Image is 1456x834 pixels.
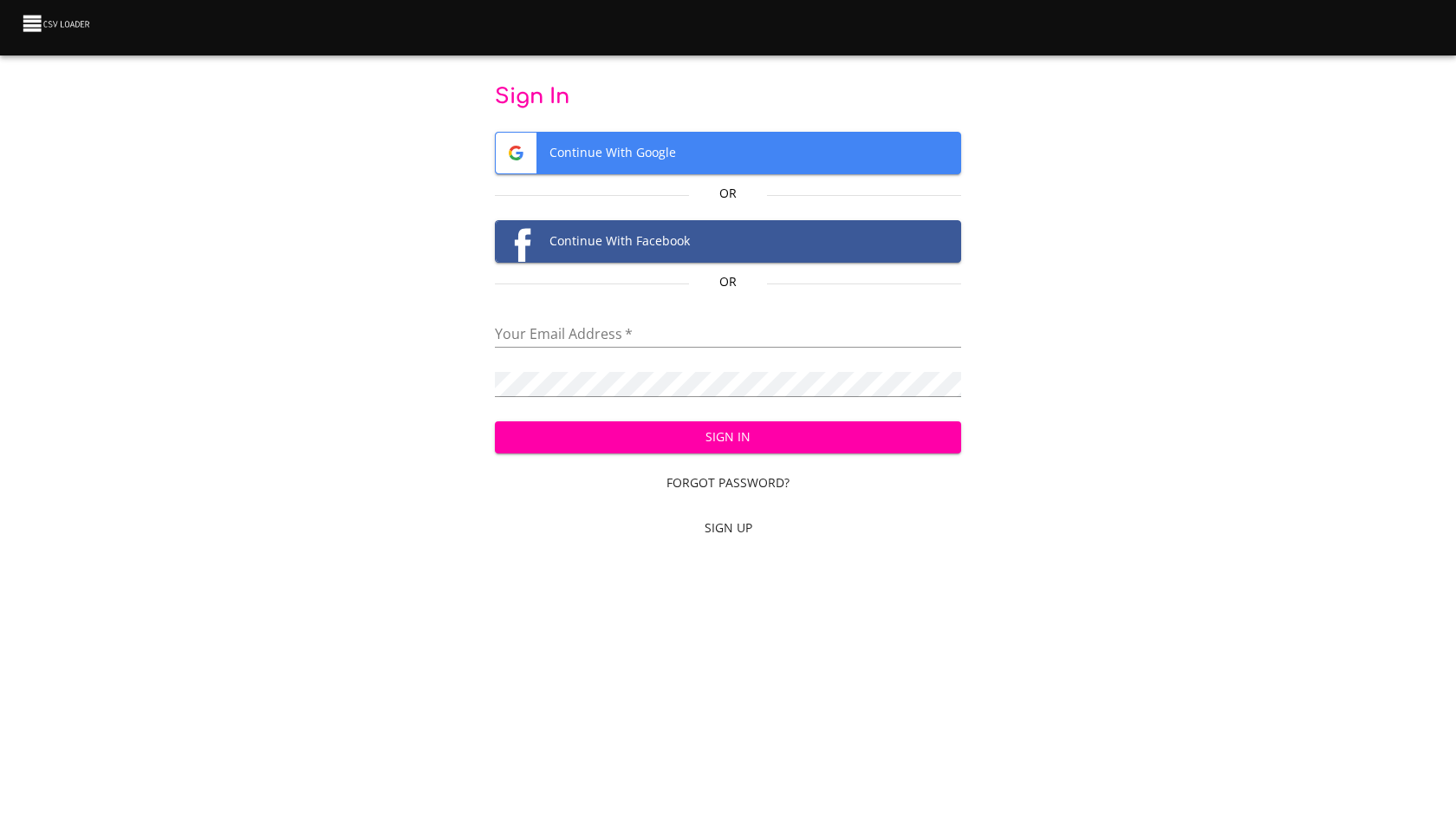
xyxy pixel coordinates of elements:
[495,220,962,263] button: Facebook logoContinue With Facebook
[509,427,948,448] span: Sign In
[496,133,536,173] img: Google logo
[495,132,962,174] button: Google logoContinue With Google
[496,221,536,262] img: Facebook logo
[496,133,961,173] span: Continue With Google
[495,467,962,499] a: Forgot Password?
[689,185,767,202] p: Or
[495,83,962,111] p: Sign In
[502,472,955,494] span: Forgot Password?
[496,221,961,262] span: Continue With Facebook
[502,518,955,539] span: Sign Up
[495,512,962,544] a: Sign Up
[689,273,767,290] p: Or
[21,11,94,36] img: CSV Loader
[495,421,962,453] button: Sign In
